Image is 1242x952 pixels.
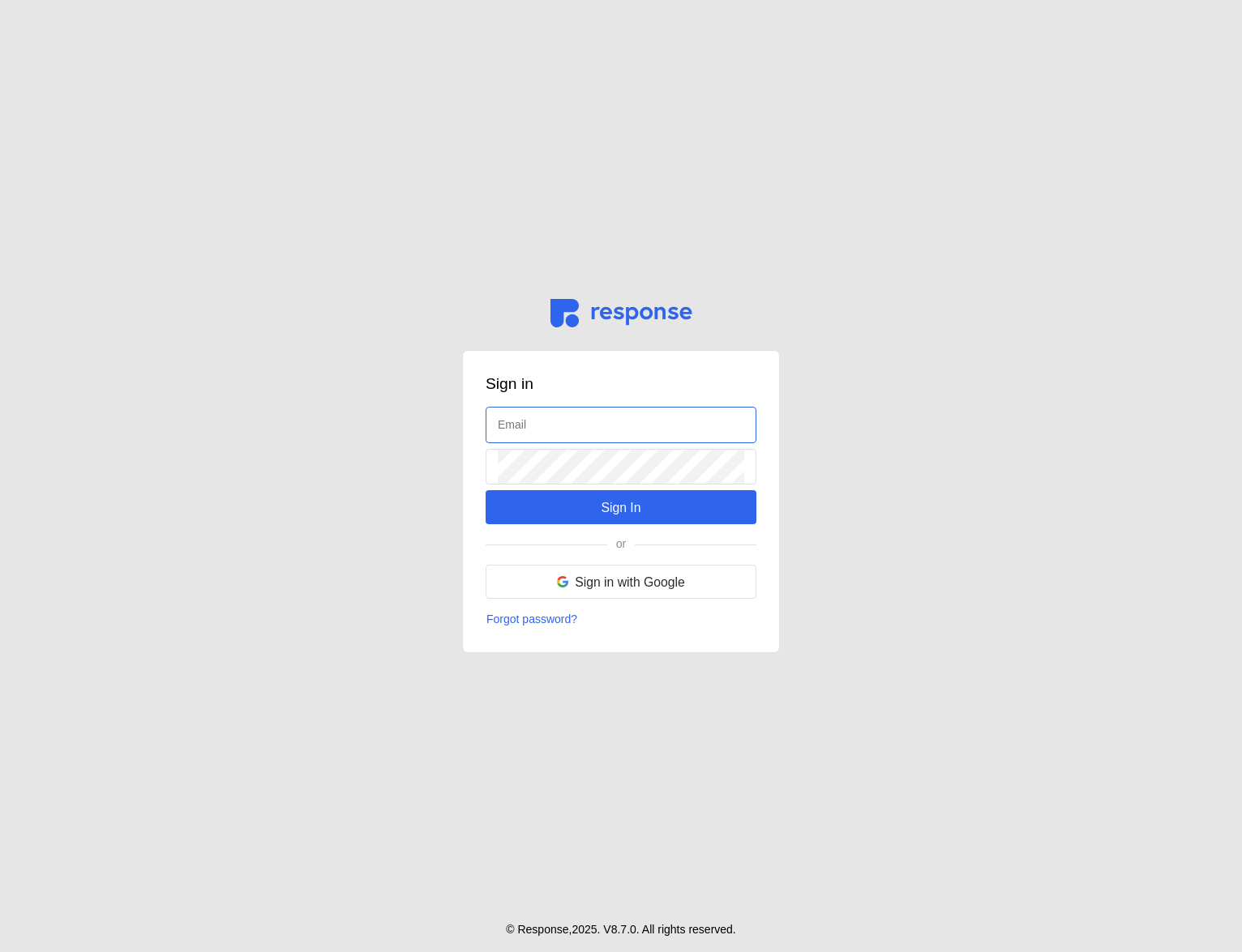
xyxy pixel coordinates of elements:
img: svg%3e [557,576,568,587]
img: svg%3e [550,299,692,327]
button: Sign in with Google [486,565,756,599]
p: or [616,536,626,553]
h3: Sign in [486,374,756,395]
p: Sign in with Google [575,572,685,592]
p: Forgot password? [486,611,577,629]
button: Sign In [486,490,756,524]
p: © Response, 2025 . V 8.7.0 . All rights reserved. [506,921,736,939]
input: Email [498,408,744,442]
p: Sign In [601,497,640,518]
button: Forgot password? [486,610,578,630]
